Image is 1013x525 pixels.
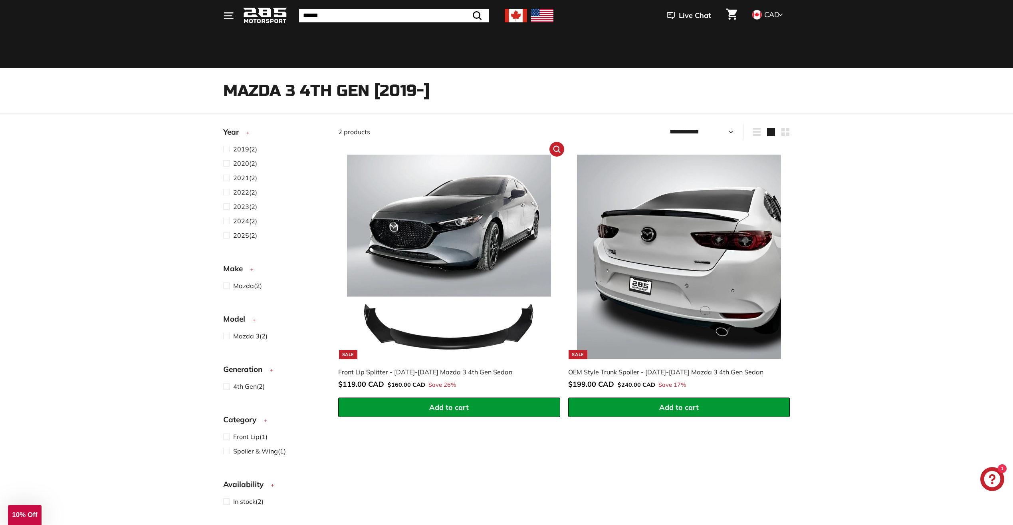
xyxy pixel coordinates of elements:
span: Spoiler & Wing [233,447,278,455]
span: 2019 [233,145,249,153]
span: $240.00 CAD [618,381,655,388]
button: Availability [223,476,325,496]
span: Save 26% [428,381,456,390]
span: (1) [233,432,268,441]
span: In stock [233,497,256,505]
input: Search [299,9,489,22]
span: 4th Gen [233,382,257,390]
button: Model [223,311,325,331]
span: (2) [233,187,257,197]
span: Generation [223,364,268,375]
span: 2022 [233,188,249,196]
span: (2) [233,202,257,211]
img: Logo_285_Motorsport_areodynamics_components [243,6,287,25]
div: OEM Style Trunk Spoiler - [DATE]-[DATE] Mazda 3 4th Gen Sedan [568,367,782,377]
button: Add to cart [338,398,560,418]
span: CAD [764,10,779,19]
span: Save 17% [658,381,686,390]
span: Category [223,414,262,426]
span: $160.00 CAD [388,381,425,388]
span: (2) [233,382,265,391]
button: Year [223,124,325,144]
div: Front Lip Splitter - [DATE]-[DATE] Mazda 3 4th Gen Sedan [338,367,552,377]
span: Mazda 3 [233,332,260,340]
span: 2024 [233,217,249,225]
span: Mazda [233,282,254,290]
span: 2025 [233,231,249,239]
button: Make [223,261,325,280]
h1: Mazda 3 4th Gen [2019-] [223,82,790,99]
span: (2) [233,497,264,506]
button: Live Chat [656,6,722,26]
div: Sale [339,350,357,359]
span: Front Lip [233,433,260,441]
span: 2023 [233,203,249,211]
div: 2 products [338,127,564,137]
span: $119.00 CAD [338,380,384,389]
a: Cart [722,2,742,29]
span: Live Chat [679,10,711,21]
span: (1) [233,446,286,456]
span: Add to cart [659,403,699,412]
span: Year [223,126,245,138]
span: Availability [223,479,270,490]
button: Add to cart [568,398,790,418]
span: (2) [233,281,262,290]
button: Generation [223,361,325,381]
span: (2) [233,173,257,183]
span: Make [223,263,249,274]
span: 2020 [233,159,249,167]
span: 2021 [233,174,249,182]
span: (2) [233,331,268,341]
a: Sale Front Lip Splitter - [DATE]-[DATE] Mazda 3 4th Gen Sedan Save 26% [338,146,560,398]
span: 10% Off [12,511,37,519]
span: (2) [233,216,257,226]
span: Add to cart [429,403,469,412]
span: Model [223,313,251,325]
span: (2) [233,159,257,168]
span: (2) [233,144,257,154]
span: $199.00 CAD [568,380,614,389]
a: Sale OEM Style Trunk Spoiler - [DATE]-[DATE] Mazda 3 4th Gen Sedan Save 17% [568,146,790,398]
span: (2) [233,231,257,240]
div: Sale [569,350,587,359]
inbox-online-store-chat: Shopify online store chat [978,467,1007,493]
div: 10% Off [8,505,42,525]
button: Category [223,412,325,432]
